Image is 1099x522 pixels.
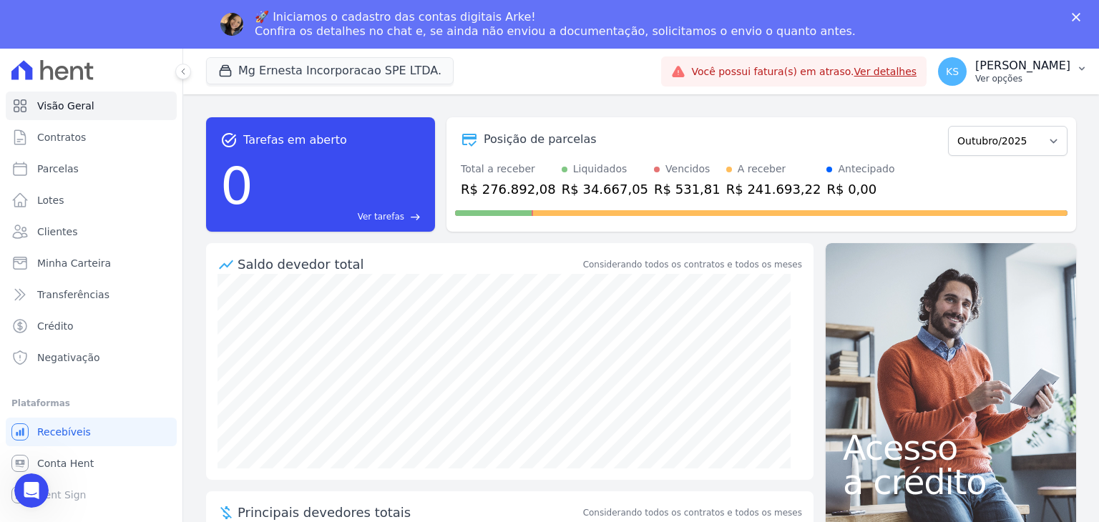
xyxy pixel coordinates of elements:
div: 🚀 Iniciamos o cadastro das contas digitais Arke! Confira os detalhes no chat e, se ainda não envi... [255,10,856,39]
span: Ver tarefas [358,210,404,223]
div: Total a receber [461,162,556,177]
span: Recebíveis [37,425,91,439]
a: Recebíveis [6,418,177,446]
div: Posição de parcelas [484,131,597,148]
span: Acesso [843,430,1059,465]
span: Lotes [37,193,64,207]
a: Transferências [6,280,177,309]
div: Antecipado [838,162,894,177]
span: Negativação [37,350,100,365]
div: Plataformas [11,395,171,412]
span: a crédito [843,465,1059,499]
button: KS [PERSON_NAME] Ver opções [927,51,1099,92]
p: [PERSON_NAME] [975,59,1070,73]
a: Lotes [6,186,177,215]
span: Você possui fatura(s) em atraso. [691,64,917,79]
span: east [410,212,421,222]
a: Ver detalhes [854,66,917,77]
span: Principais devedores totais [238,503,580,522]
a: Crédito [6,312,177,340]
div: A receber [738,162,786,177]
a: Minha Carteira [6,249,177,277]
span: KS [946,67,959,77]
div: R$ 276.892,08 [461,179,556,199]
a: Clientes [6,217,177,246]
a: Contratos [6,123,177,152]
a: Conta Hent [6,449,177,478]
span: Minha Carteira [37,256,111,270]
div: Saldo devedor total [238,255,580,274]
span: Tarefas em aberto [243,132,347,149]
span: Visão Geral [37,99,94,113]
div: R$ 531,81 [654,179,721,199]
p: Ver opções [975,73,1070,84]
div: R$ 34.667,05 [562,179,648,199]
span: Clientes [37,225,77,239]
span: task_alt [220,132,238,149]
span: Conta Hent [37,456,94,471]
div: Vencidos [665,162,710,177]
div: R$ 241.693,22 [726,179,821,199]
a: Visão Geral [6,92,177,120]
img: Profile image for Adriane [220,13,243,36]
button: Mg Ernesta Incorporacao SPE LTDA. [206,57,454,84]
span: Transferências [37,287,109,302]
div: R$ 0,00 [826,179,894,199]
span: Contratos [37,130,86,144]
a: Ver tarefas east [259,210,421,223]
span: Parcelas [37,162,79,176]
span: Crédito [37,319,74,333]
a: Negativação [6,343,177,372]
div: Liquidados [573,162,627,177]
iframe: Intercom live chat [14,473,49,508]
a: Parcelas [6,154,177,183]
div: 0 [220,149,253,223]
div: Fechar [1072,13,1086,21]
div: Considerando todos os contratos e todos os meses [583,258,802,271]
span: Considerando todos os contratos e todos os meses [583,506,802,519]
